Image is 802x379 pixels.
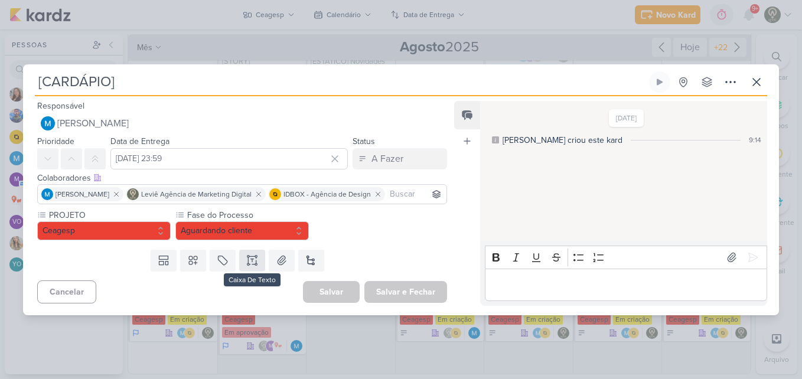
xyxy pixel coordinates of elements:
[37,280,96,303] button: Cancelar
[37,113,447,134] button: [PERSON_NAME]
[37,136,74,146] label: Prioridade
[485,246,767,269] div: Editor toolbar
[353,148,447,169] button: A Fazer
[224,273,281,286] div: Caixa De Texto
[503,134,622,146] div: [PERSON_NAME] criou este kard
[57,116,129,130] span: [PERSON_NAME]
[37,172,447,184] div: Colaboradores
[141,189,252,200] span: Leviê Agência de Marketing Digital
[269,188,281,200] img: IDBOX - Agência de Design
[283,189,371,200] span: IDBOX - Agência de Design
[749,135,761,145] div: 9:14
[485,269,767,301] div: Editor editing area: main
[175,221,309,240] button: Aguardando cliente
[387,187,444,201] input: Buscar
[127,188,139,200] img: Leviê Agência de Marketing Digital
[37,221,171,240] button: Ceagesp
[186,209,309,221] label: Fase do Processo
[353,136,375,146] label: Status
[35,71,647,93] input: Kard Sem Título
[37,101,84,111] label: Responsável
[110,148,348,169] input: Select a date
[41,188,53,200] img: MARIANA MIRANDA
[41,116,55,130] img: MARIANA MIRANDA
[371,152,403,166] div: A Fazer
[655,77,664,87] div: Ligar relógio
[110,136,169,146] label: Data de Entrega
[48,209,171,221] label: PROJETO
[56,189,109,200] span: [PERSON_NAME]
